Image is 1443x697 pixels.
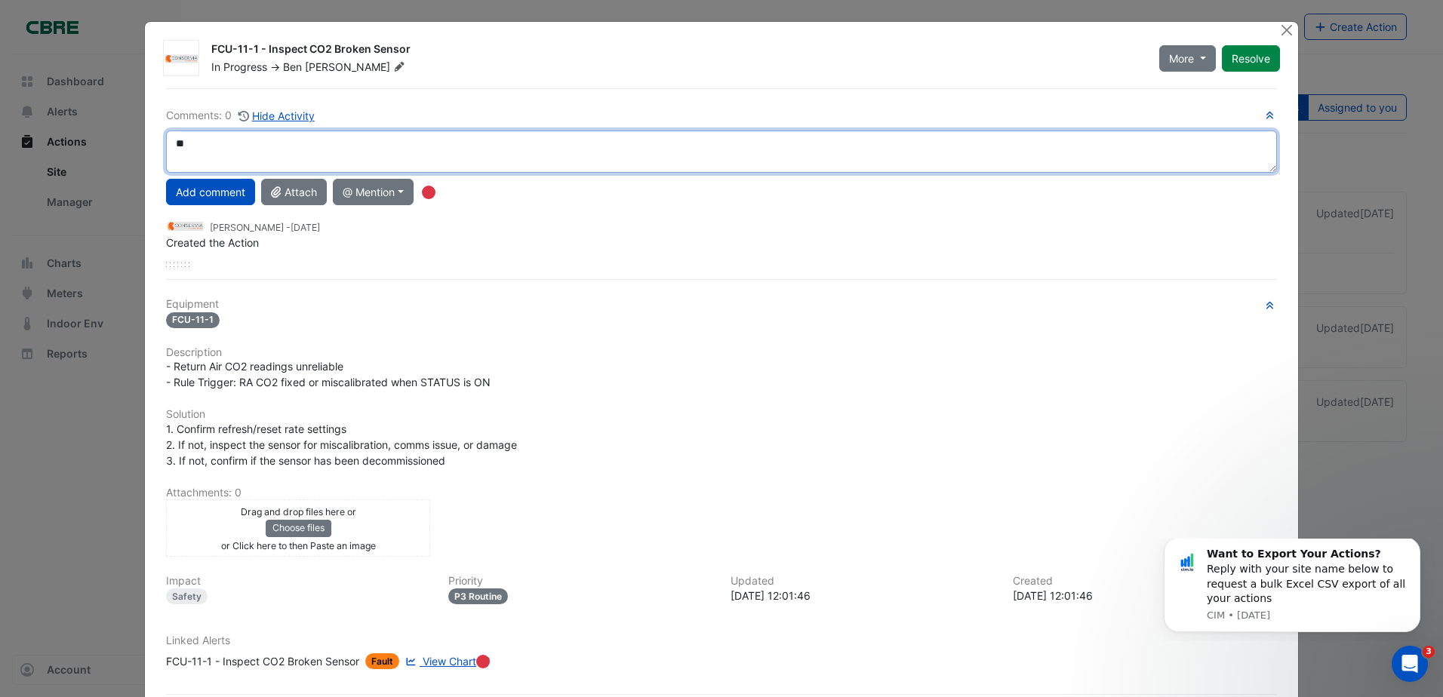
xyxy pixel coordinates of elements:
iframe: Intercom live chat [1392,646,1428,682]
small: Drag and drop files here or [241,506,356,517]
h6: Created [1013,575,1277,588]
button: @ Mention [333,179,414,205]
div: FCU-11-1 - Inspect CO2 Broken Sensor [211,41,1141,60]
span: Ben [283,60,302,73]
h6: Equipment [166,298,1277,311]
div: FCU-11-1 - Inspect CO2 Broken Sensor [166,653,359,669]
span: View Chart [423,655,476,668]
p: Message from CIM, sent 8w ago [66,70,268,84]
span: More [1169,51,1194,66]
img: Profile image for CIM [34,12,58,36]
span: [PERSON_NAME] [305,60,408,75]
div: [DATE] 12:01:46 [1013,588,1277,603]
span: 1. Confirm refresh/reset rate settings 2. If not, inspect the sensor for miscalibration, comms is... [166,422,517,467]
img: Conservia [164,51,198,66]
h6: Impact [166,575,430,588]
span: Fault [365,653,399,669]
div: [DATE] 12:01:46 [731,588,995,603]
h6: Attachments: 0 [166,487,1277,499]
small: [PERSON_NAME] - [210,221,320,235]
div: Tooltip anchor [422,186,435,199]
h6: Solution [166,408,1277,421]
span: -> [270,60,280,73]
span: - Return Air CO2 readings unreliable - Rule Trigger: RA CO2 fixed or miscalibrated when STATUS is ON [166,360,491,388]
div: Safety [166,588,208,604]
span: 2025-08-27 12:01:46 [291,222,320,233]
div: P3 Routine [448,588,508,604]
img: Conservia [166,218,204,235]
span: FCU-11-1 [166,312,220,328]
b: Want to Export Your Actions? [66,9,240,21]
span: 3 [1423,646,1435,658]
a: View Chart [402,653,476,669]
button: Attach [261,179,327,205]
iframe: Intercom notifications message [1141,539,1443,641]
h6: Linked Alerts [166,634,1277,647]
div: Tooltip anchor [476,655,490,668]
button: Close [1279,22,1295,38]
button: Resolve [1222,45,1280,72]
div: Comments: 0 [166,107,315,124]
h6: Updated [731,575,995,588]
span: In Progress [211,60,267,73]
h6: Description [166,346,1277,359]
button: Add comment [166,179,255,205]
button: More [1159,45,1216,72]
div: Reply with your site name below to request a bulk Excel CSV export of all your actions [66,8,268,67]
div: Message content [66,8,268,67]
button: Choose files [266,520,331,536]
small: or Click here to then Paste an image [221,540,376,551]
h6: Priority [448,575,712,588]
button: Hide Activity [238,107,315,124]
span: Created the Action [166,236,259,249]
